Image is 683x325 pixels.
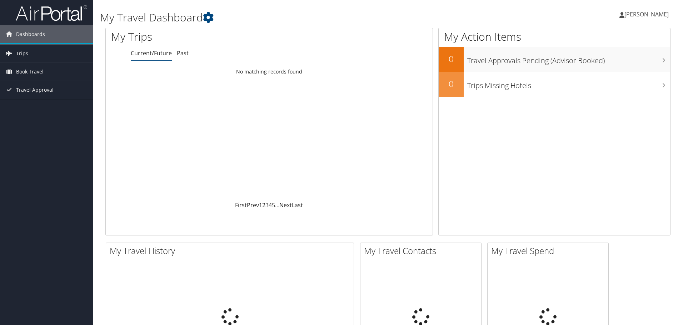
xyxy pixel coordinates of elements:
h1: My Trips [111,29,291,44]
span: Trips [16,45,28,62]
h1: My Travel Dashboard [100,10,484,25]
span: Travel Approval [16,81,54,99]
a: [PERSON_NAME] [619,4,676,25]
span: Dashboards [16,25,45,43]
h2: 0 [439,53,464,65]
a: 5 [272,201,275,209]
a: 1 [259,201,262,209]
h1: My Action Items [439,29,670,44]
h2: My Travel Contacts [364,245,481,257]
a: Current/Future [131,49,172,57]
span: [PERSON_NAME] [624,10,669,18]
a: Next [279,201,292,209]
a: Last [292,201,303,209]
h2: My Travel History [110,245,354,257]
td: No matching records found [106,65,433,78]
h2: 0 [439,78,464,90]
a: 4 [269,201,272,209]
a: 0Travel Approvals Pending (Advisor Booked) [439,47,670,72]
a: 3 [265,201,269,209]
a: Past [177,49,189,57]
a: First [235,201,247,209]
img: airportal-logo.png [16,5,87,21]
h2: My Travel Spend [491,245,608,257]
span: … [275,201,279,209]
h3: Trips Missing Hotels [467,77,670,91]
span: Book Travel [16,63,44,81]
a: 2 [262,201,265,209]
h3: Travel Approvals Pending (Advisor Booked) [467,52,670,66]
a: 0Trips Missing Hotels [439,72,670,97]
a: Prev [247,201,259,209]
